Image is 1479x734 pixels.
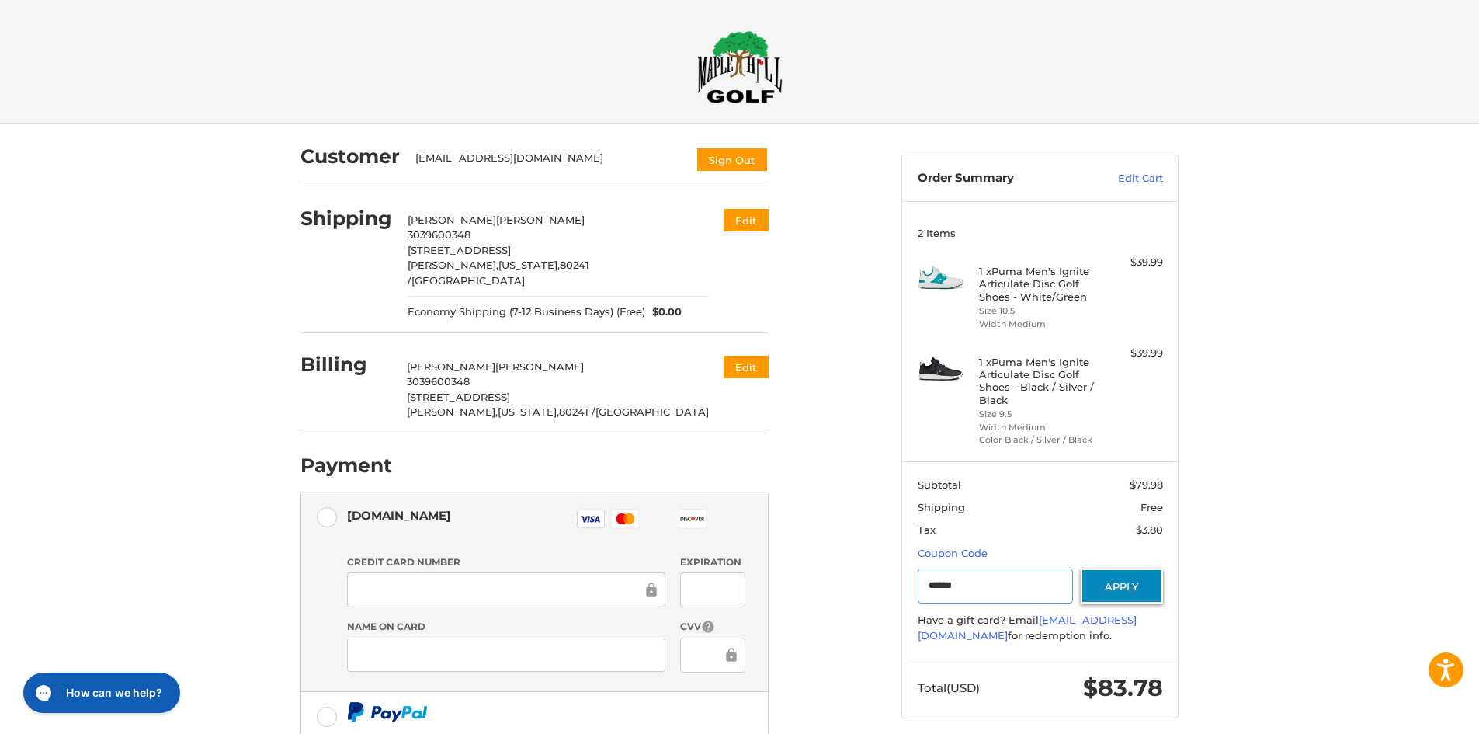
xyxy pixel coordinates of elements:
span: $3.80 [1136,524,1163,536]
span: [US_STATE], [498,259,560,271]
h2: Payment [300,454,392,478]
h2: Customer [300,144,400,169]
iframe: Gorgias live chat messenger [16,667,185,718]
span: [PERSON_NAME] [496,214,585,226]
li: Size 9.5 [979,408,1098,421]
input: Gift Certificate or Coupon Code [918,569,1074,604]
span: [GEOGRAPHIC_DATA] [411,274,525,287]
a: Edit Cart [1085,171,1163,186]
span: Free [1140,501,1163,513]
h3: Order Summary [918,171,1085,186]
div: $39.99 [1102,255,1163,270]
div: $39.99 [1102,346,1163,361]
span: [PERSON_NAME] [408,214,496,226]
span: [PERSON_NAME], [408,259,498,271]
li: Color Black / Silver / Black [979,433,1098,447]
h4: 1 x Puma Men's Ignite Articulate Disc Golf Shoes - Black / Silver / Black [979,356,1098,406]
span: $83.78 [1083,673,1163,702]
div: [DOMAIN_NAME] [347,503,451,528]
label: CVV [680,620,745,635]
button: Edit [724,356,769,378]
span: 3039600348 [408,228,470,241]
img: PayPal icon [347,702,428,722]
span: Tax [918,524,936,536]
button: Sign Out [696,147,769,172]
img: Maple Hill Golf [697,30,783,103]
span: 3039600348 [407,375,470,388]
span: [PERSON_NAME] [495,360,584,373]
span: Shipping [918,501,965,513]
span: $79.98 [1130,478,1163,491]
h2: Shipping [300,207,392,231]
div: Have a gift card? Email for redemption info. [918,613,1163,643]
span: 80241 / [408,259,589,287]
span: [US_STATE], [498,405,559,418]
li: Width Medium [979,421,1098,434]
span: [STREET_ADDRESS] [408,244,511,256]
span: [PERSON_NAME] [407,360,495,373]
span: [GEOGRAPHIC_DATA] [595,405,709,418]
label: Credit Card Number [347,555,665,569]
label: Name on Card [347,620,665,634]
div: [EMAIL_ADDRESS][DOMAIN_NAME] [415,151,681,172]
a: Coupon Code [918,547,988,559]
button: Edit [724,209,769,231]
a: [EMAIL_ADDRESS][DOMAIN_NAME] [918,614,1137,642]
span: [STREET_ADDRESS] [407,391,510,403]
h2: Billing [300,353,391,377]
span: Subtotal [918,478,961,491]
span: Total (USD) [918,680,980,695]
span: $0.00 [645,304,682,320]
li: Width Medium [979,318,1098,331]
span: 80241 / [559,405,595,418]
span: Economy Shipping (7-12 Business Days) (Free) [408,304,645,320]
h3: 2 Items [918,227,1163,239]
li: Size 10.5 [979,304,1098,318]
span: [PERSON_NAME], [407,405,498,418]
h4: 1 x Puma Men's Ignite Articulate Disc Golf Shoes - White/Green [979,265,1098,303]
label: Expiration [680,555,745,569]
button: Apply [1081,569,1163,604]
